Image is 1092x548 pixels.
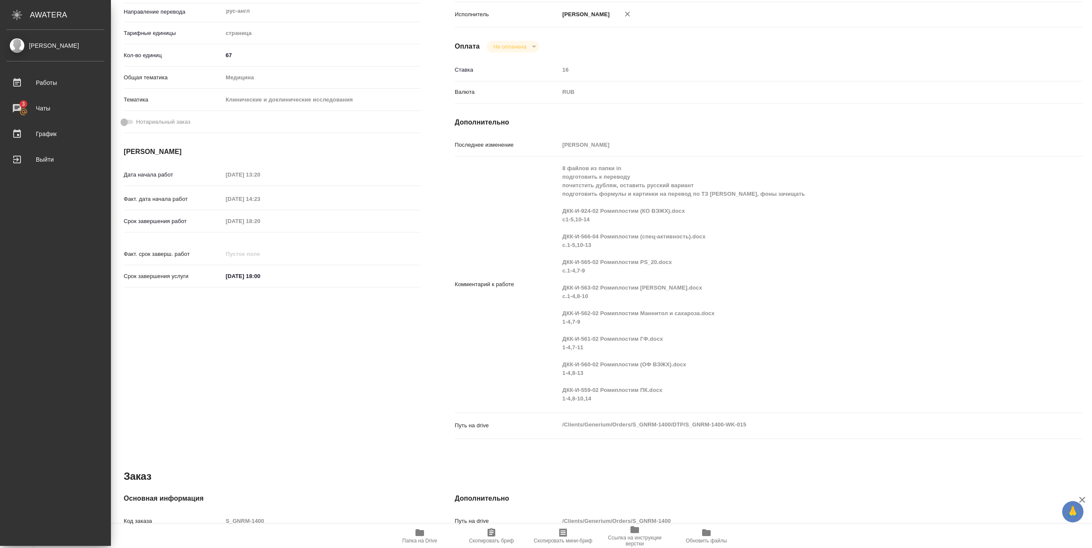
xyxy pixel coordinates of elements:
input: Пустое поле [223,215,297,227]
h4: Дополнительно [455,117,1083,128]
span: Обновить файлы [686,538,727,544]
input: ✎ Введи что-нибудь [223,49,421,61]
p: Комментарий к работе [455,280,559,289]
button: 🙏 [1062,501,1083,522]
p: Путь на drive [455,517,559,525]
p: Ставка [455,66,559,74]
span: 🙏 [1066,503,1080,521]
div: Клинические и доклинические исследования [223,93,421,107]
p: Кол-во единиц [124,51,223,60]
input: ✎ Введи что-нибудь [223,270,297,282]
input: Пустое поле [559,139,1030,151]
div: График [6,128,105,140]
p: Валюта [455,88,559,96]
a: 3Чаты [2,98,109,119]
p: Факт. дата начала работ [124,195,223,203]
button: Папка на Drive [384,524,456,548]
input: Пустое поле [559,64,1030,76]
p: Факт. срок заверш. работ [124,250,223,258]
h2: Заказ [124,470,151,483]
textarea: /Clients/Generium/Orders/S_GNRM-1400/DTP/S_GNRM-1400-WK-015 [559,418,1030,432]
a: Работы [2,72,109,93]
p: Общая тематика [124,73,223,82]
p: Тарифные единицы [124,29,223,38]
input: Пустое поле [223,515,421,527]
p: [PERSON_NAME] [559,10,610,19]
button: Скопировать бриф [456,524,527,548]
span: Папка на Drive [402,538,437,544]
p: Код заказа [124,517,223,525]
div: Работы [6,76,105,89]
div: Выйти [6,153,105,166]
div: [PERSON_NAME] [6,41,105,50]
span: Ссылка на инструкции верстки [604,535,665,547]
h4: Основная информация [124,493,421,504]
span: Скопировать мини-бриф [534,538,592,544]
input: Пустое поле [559,515,1030,527]
button: Удалить исполнителя [618,5,637,23]
div: Чаты [6,102,105,115]
div: страница [223,26,421,41]
p: Тематика [124,96,223,104]
textarea: 8 файлов из папки in подготовить к переводу почитстить дубляж, оставить русский вариант подготови... [559,161,1030,406]
span: Нотариальный заказ [136,118,190,126]
p: Срок завершения работ [124,217,223,226]
a: График [2,123,109,145]
button: Обновить файлы [671,524,742,548]
input: Пустое поле [223,193,297,205]
div: Не оплачена [487,41,539,52]
span: 3 [17,100,30,108]
p: Последнее изменение [455,141,559,149]
h4: Оплата [455,41,480,52]
p: Исполнитель [455,10,559,19]
p: Путь на drive [455,421,559,430]
input: Пустое поле [223,168,297,181]
p: Дата начала работ [124,171,223,179]
a: Выйти [2,149,109,170]
h4: [PERSON_NAME] [124,147,421,157]
div: AWATERA [30,6,111,23]
h4: Дополнительно [455,493,1083,504]
div: RUB [559,85,1030,99]
p: Срок завершения услуги [124,272,223,281]
button: Ссылка на инструкции верстки [599,524,671,548]
div: Медицина [223,70,421,85]
button: Не оплачена [491,43,529,50]
button: Скопировать мини-бриф [527,524,599,548]
p: Направление перевода [124,8,223,16]
span: Скопировать бриф [469,538,514,544]
input: Пустое поле [223,248,297,260]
